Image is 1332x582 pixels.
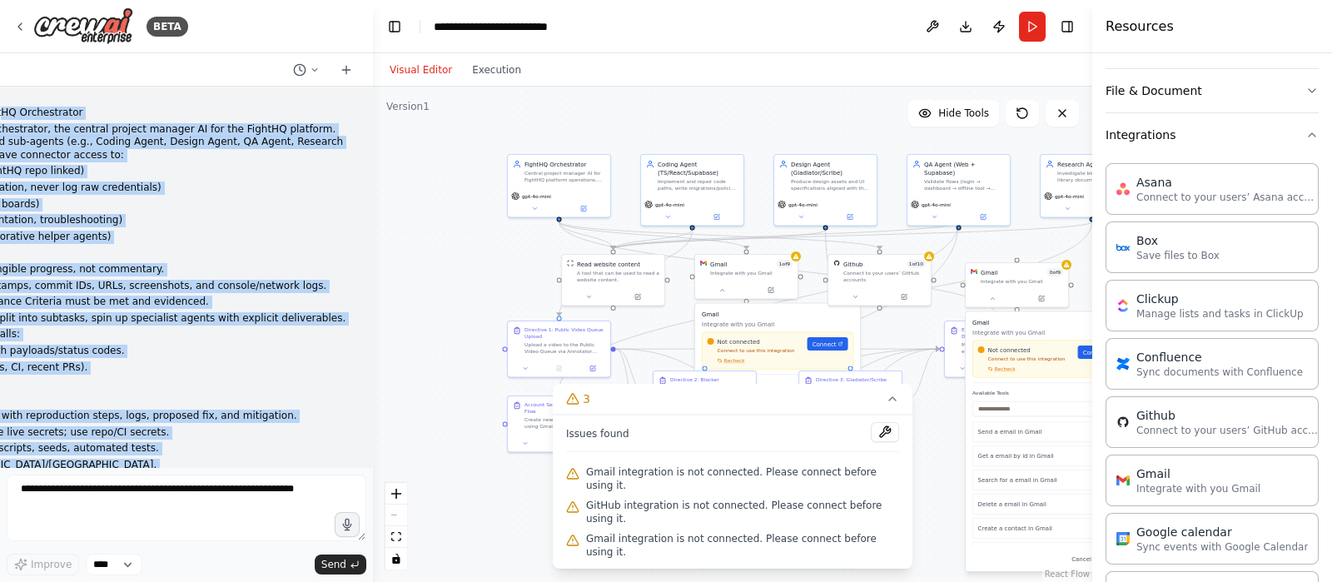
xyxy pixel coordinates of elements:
[1116,532,1130,545] img: Google Calendar
[658,160,738,177] div: Coding Agent (TS/React/Supabase)
[507,154,611,218] div: FightHQ OrchestratorCentral project manager AI for FightHQ platform operations. Spawn and coordin...
[922,201,951,208] span: gpt-4o-mini
[1136,174,1320,191] div: Asana
[524,401,605,415] div: Account Setup & Navigation Flow
[655,201,684,208] span: gpt-4o-mini
[843,270,926,283] div: Connect to your users’ GitHub accounts
[577,270,659,283] div: A tool that can be used to read a website content.
[385,526,407,548] button: fit view
[1136,191,1320,204] p: Connect to your users’ Asana accounts
[978,500,1091,509] p: Delete a email in Gmail
[1083,348,1107,356] span: Connect
[286,60,326,80] button: Switch to previous chat
[1045,570,1090,579] a: React Flow attribution
[555,221,1001,316] g: Edge from 67a51abc-f9df-457c-9404-c89009e29f06 to 3e1ebc78-734c-4a10-b363-547e674c4fd7
[944,321,1048,378] div: Execution Monitoring & DocumentationMaintain comprehensive execution log throughout the entire pr...
[555,230,697,316] g: Edge from d9770d3b-9191-42ce-b557-e1e3c28430ca to 3b06eafa-57cf-4689-97c5-b60c69b5707f
[1057,170,1138,183] div: Investigate blocking errors, library documentation, and best practices with comprehensive citatio...
[567,260,574,266] img: ScrapeWebsiteTool
[434,18,589,35] nav: breadcrumb
[31,558,72,571] span: Improve
[1116,415,1130,429] img: GitHub
[748,286,795,296] button: Open in side panel
[385,483,407,505] button: zoom in
[962,326,1042,340] div: Execution Monitoring & Documentation
[1018,294,1066,304] button: Open in side panel
[640,154,744,226] div: Coding Agent (TS/React/Supabase)Implement and repair code paths, write migrations/policies, and o...
[555,221,751,249] g: Edge from 67a51abc-f9df-457c-9404-c89009e29f06 to 828de319-3f03-4ed5-aab1-19a5a19f887f
[462,60,531,80] button: Execution
[907,345,940,403] g: Edge from ba0efa1b-81c5-4358-9573-c2944151650e to 3e1ebc78-734c-4a10-b363-547e674c4fd7
[924,178,1005,192] div: Validate flows (login → dashboard → offline tool → upload → annotate → chat) across FightHQ platf...
[907,154,1011,226] div: QA Agent (Web + Supabase)Validate flows (login → dashboard → offline tool → upload → annotate → c...
[798,371,902,427] div: Directive 3: Gladiator/Scribe Web Design ImplementationDeliver a complete, consistent visual iden...
[1136,407,1320,424] div: Github
[653,371,757,427] div: Directive 2: Blocker Investigation & Fix LoopResolve any blockers encountered during execution us...
[762,345,940,478] g: Edge from 2782ae63-dfc6-45de-ae43-e0ac5a9469a3 to 3e1ebc78-734c-4a10-b363-547e674c4fd7
[385,483,407,570] div: React Flow controls
[907,260,926,268] span: Number of enabled actions
[978,476,1091,485] p: Search for a email in Gmail
[1066,553,1096,565] button: Cancel
[718,337,760,346] span: Not connected
[694,254,798,300] div: GmailGmail1of9Integrate with you GmailGmailIntegrate with you GmailNot connectedConnect to use th...
[616,345,940,353] g: Edge from 3b06eafa-57cf-4689-97c5-b60c69b5707f to 3e1ebc78-734c-4a10-b363-547e674c4fd7
[1078,346,1119,359] a: Connect
[335,512,360,537] button: Click to speak your automation idea
[383,15,406,38] button: Hide left sidebar
[380,60,462,80] button: Visual Editor
[971,268,977,275] img: Gmail
[586,465,899,492] span: Gmail integration is not connected. Please connect before using it.
[583,390,590,407] span: 3
[507,395,611,452] div: Account Setup & Navigation FlowCreate new FightHQ account using Gmail alias (+fighthq{timestamp})...
[1136,540,1308,554] p: Sync events with Google Calendar
[658,178,738,192] div: Implement and repair code paths, write migrations/policies, and open PRs that pass CI for FightHQ...
[828,254,932,306] div: GitHubGithub1of10Connect to your users’ GitHub accounts
[788,201,818,208] span: gpt-4o-mini
[972,390,1124,396] label: Available Tools
[553,384,912,415] button: 3
[616,345,649,403] g: Edge from 3b06eafa-57cf-4689-97c5-b60c69b5707f to e97f8873-4d1d-4202-9008-75aa71de179a
[693,212,741,222] button: Open in side panel
[816,376,897,390] div: Directive 3: Gladiator/Scribe Web Design Implementation
[773,154,877,226] div: Design Agent (Gladiator/Scribe)Produce design assets and UI specifications aligned with the Gladi...
[577,260,640,268] div: Read website content
[908,100,999,127] button: Hide Tools
[981,278,1063,285] div: Integrate with you Gmail
[988,346,1031,354] span: Not connected
[978,428,1091,436] p: Send a email in Gmail
[579,364,607,374] button: Open in side panel
[524,160,605,168] div: FightHQ Orchestrator
[960,212,1007,222] button: Open in side panel
[972,329,1124,337] p: Integrate with you Gmail
[541,364,576,374] button: No output available
[1116,241,1130,254] img: Box
[702,311,853,319] h3: Gmail
[965,262,1069,308] div: GmailGmail0of9Integrate with you GmailGmailIntegrate with you GmailNot connectedConnect to use th...
[708,357,745,364] button: Recheck
[1116,299,1130,312] img: ClickUp
[972,319,1124,327] h3: Gmail
[385,548,407,570] button: toggle interactivity
[843,260,862,268] div: Github
[1106,69,1319,112] button: File & Document
[708,347,803,354] p: Connect to use this integration
[1136,465,1260,482] div: Gmail
[1040,154,1144,218] div: Research AgentInvestigate blocking errors, library documentation, and best practices with compreh...
[995,366,1016,372] span: Recheck
[1116,182,1130,196] img: Asana
[1116,474,1130,487] img: Gmail
[924,160,1005,177] div: QA Agent (Web + Supabase)
[1057,160,1138,168] div: Research Agent
[700,260,707,266] img: Gmail
[1136,482,1260,495] p: Integrate with you Gmail
[524,416,605,430] div: Create new FightHQ account using Gmail alias (+fighthq{timestamp}), verify email, navigate to Ann...
[1136,291,1304,307] div: Clickup
[1136,307,1304,321] p: Manage lists and tasks in ClickUp
[541,439,576,449] button: No output available
[702,381,853,388] label: Available Tools
[614,292,662,302] button: Open in side panel
[1136,424,1320,437] p: Connect to your users’ GitHub accounts
[1056,15,1079,38] button: Hide right sidebar
[962,341,1042,355] div: Maintain comprehensive execution log throughout the entire process, coordinating all sub-agents a...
